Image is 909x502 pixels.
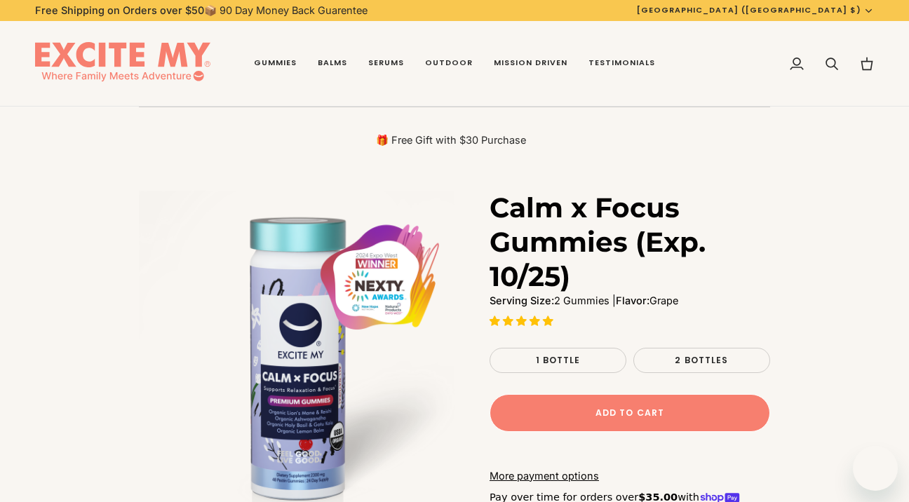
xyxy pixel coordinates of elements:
[415,21,483,107] a: Outdoor
[853,446,898,491] iframe: Button to launch messaging window
[490,294,554,306] strong: Serving Size:
[425,57,473,69] span: Outdoor
[254,57,297,69] span: Gummies
[490,191,760,293] h1: Calm x Focus Gummies (Exp. 10/25)
[490,468,770,484] a: More payment options
[536,354,581,366] span: 1 Bottle
[368,57,404,69] span: Serums
[595,407,664,419] span: Add to Cart
[675,354,728,366] span: 2 Bottles
[588,57,655,69] span: Testimonials
[483,21,578,107] a: Mission Driven
[490,293,770,308] p: 2 Gummies | Grape
[35,4,204,16] strong: Free Shipping on Orders over $50
[616,294,649,306] strong: Flavor:
[318,57,347,69] span: Balms
[243,21,307,107] a: Gummies
[490,315,556,327] span: 5.00 stars
[578,21,666,107] a: Testimonials
[494,57,567,69] span: Mission Driven
[358,21,415,107] a: Serums
[35,3,368,18] p: 📦 90 Day Money Back Guarentee
[139,133,763,147] p: 🎁 Free Gift with $30 Purchase
[35,42,210,86] img: EXCITE MY®
[307,21,358,107] a: Balms
[490,394,770,432] button: Add to Cart
[626,4,884,16] button: [GEOGRAPHIC_DATA] ([GEOGRAPHIC_DATA] $)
